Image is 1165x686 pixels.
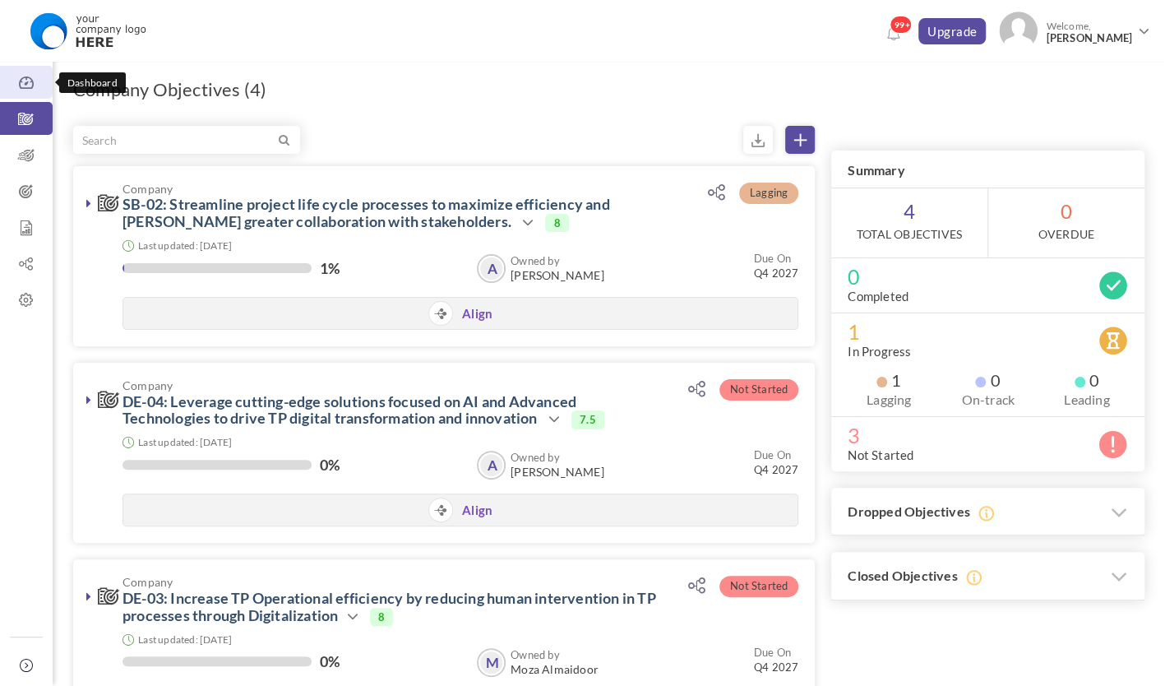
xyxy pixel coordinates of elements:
[511,648,560,661] b: Owned by
[754,645,798,674] small: Q4 2027
[890,16,912,34] span: 99+
[1046,32,1132,44] span: [PERSON_NAME]
[571,410,604,429] span: 7.5
[754,646,791,659] small: Due On
[320,260,340,276] label: 1%
[848,288,908,304] label: Completed
[19,11,156,52] img: Logo
[511,269,604,282] span: [PERSON_NAME]
[123,183,659,195] span: Company
[992,5,1157,53] a: Photo Welcome,[PERSON_NAME]
[848,447,913,463] label: Not Started
[719,576,798,597] span: Not Started
[123,576,659,588] span: Company
[1038,12,1136,53] span: Welcome,
[123,392,576,428] a: DE-04: Leverage cutting-edge solutions focused on AI and Advanced Technologies to drive TP digita...
[831,552,1144,600] h3: Closed Objectives
[719,379,798,401] span: Not Started
[511,663,599,676] span: Moza Almaidoor
[876,372,901,388] span: 1
[848,392,930,408] label: Lagging
[848,323,1128,340] span: 1
[320,457,340,473] label: 0%
[946,392,1029,408] label: On-track
[511,466,604,479] span: [PERSON_NAME]
[754,252,791,265] small: Due On
[857,226,962,243] label: Total Objectives
[754,448,791,461] small: Due On
[848,268,1128,285] span: 0
[462,503,492,520] a: Align
[138,239,232,252] small: Last updated: [DATE]
[831,188,987,257] span: 4
[1075,372,1099,388] span: 0
[123,589,656,624] a: DE-03: Increase TP Operational efficiency by reducing human intervention in TP processes through ...
[999,12,1038,50] img: Photo
[545,214,568,232] span: 8
[511,451,560,464] b: Owned by
[754,251,798,280] small: Q4 2027
[831,488,1144,536] h3: Dropped Objectives
[478,452,504,478] a: A
[848,427,1128,443] span: 3
[785,126,815,154] a: Create Objective
[743,126,773,154] small: Export
[988,188,1144,257] span: 0
[918,18,987,44] a: Upgrade
[370,608,393,626] span: 8
[123,195,610,230] a: SB-02: Streamline project life cycle processes to maximize efficiency and [PERSON_NAME] greater c...
[462,306,492,323] a: Align
[754,447,798,477] small: Q4 2027
[848,343,911,359] label: In Progress
[123,379,659,392] span: Company
[320,653,340,670] label: 0%
[831,151,1144,188] h3: Summary
[74,127,275,153] input: Search
[975,372,1000,388] span: 0
[1038,226,1094,243] label: OverDue
[739,183,798,204] span: Lagging
[59,72,126,93] div: Dashboard
[478,256,504,281] a: A
[138,633,232,646] small: Last updated: [DATE]
[73,78,266,101] h1: Company Objectives (4)
[1046,392,1128,408] label: Leading
[138,436,232,448] small: Last updated: [DATE]
[511,254,560,267] b: Owned by
[880,21,906,48] a: Notifications
[478,650,504,675] a: M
